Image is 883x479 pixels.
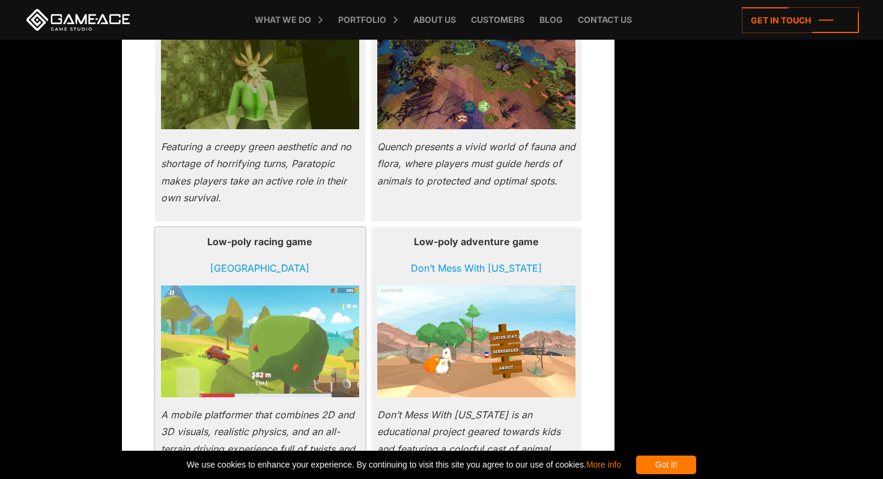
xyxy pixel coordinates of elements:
[586,460,621,469] a: More info
[377,17,575,129] img: Low-poly Models for Games
[161,406,359,475] p: A mobile platformer that combines 2D and 3D visuals, realistic physics, and an all-terrain drivin...
[377,233,575,250] p: Low-poly adventure game
[161,233,359,250] p: Low-poly racing game
[161,285,359,397] img: Low-poly Models for Games
[411,262,542,274] a: Don’t Mess With [US_STATE]
[377,406,575,475] p: Don’t Mess With [US_STATE] is an educational project geared towards kids and featuring a colorful...
[636,456,696,474] div: Got it!
[377,138,575,189] p: Quench presents a vivid world of fauna and flora, where players must guide herds of animals to pr...
[377,285,575,397] img: Low-poly Models for Games
[161,17,359,129] img: Low-poly Models for Games
[742,7,859,33] a: Get in touch
[210,262,309,274] a: [GEOGRAPHIC_DATA]
[187,456,621,474] span: We use cookies to enhance your experience. By continuing to visit this site you agree to our use ...
[161,138,359,207] p: Featuring a creepy green aesthetic and no shortage of horrifying turns, Paratopic makes players t...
